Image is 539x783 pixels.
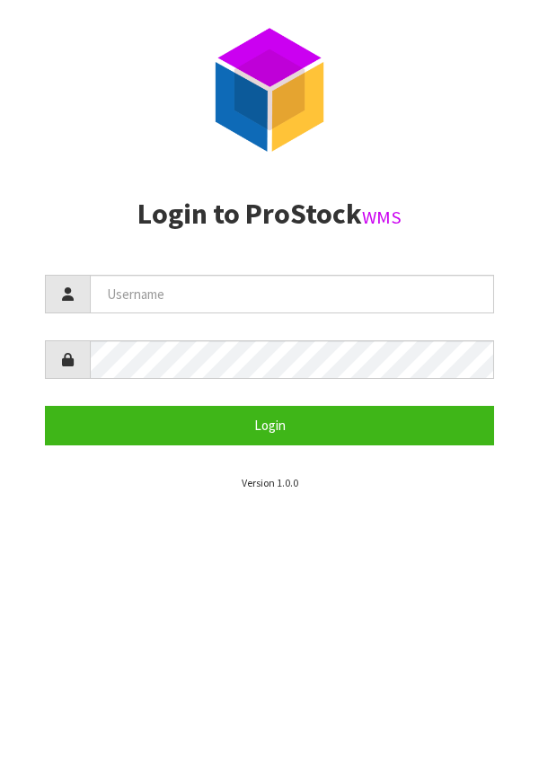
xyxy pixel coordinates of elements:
small: WMS [362,206,402,229]
button: Login [45,406,494,444]
input: Username [90,275,494,313]
small: Version 1.0.0 [242,476,298,489]
img: ProStock Cube [202,22,337,157]
h2: Login to ProStock [45,198,494,230]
